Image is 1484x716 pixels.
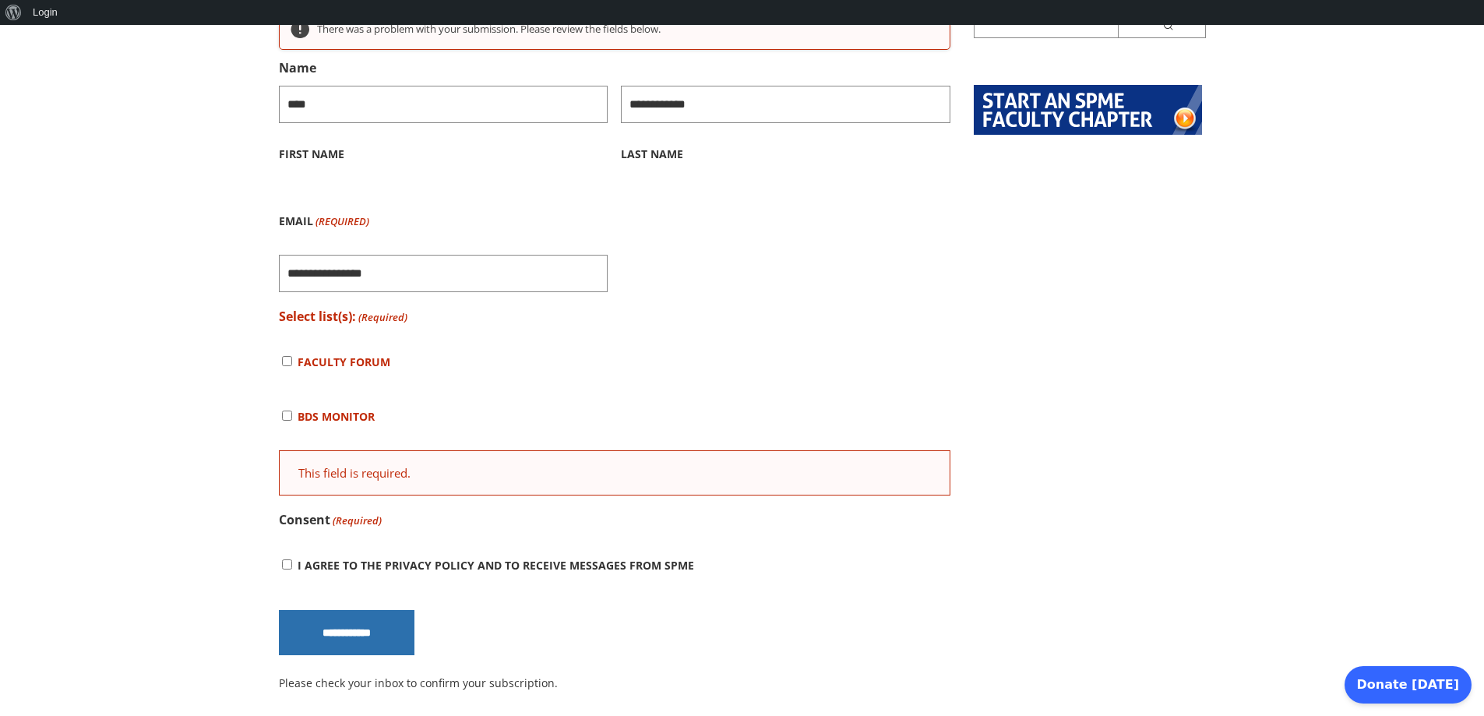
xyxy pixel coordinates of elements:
label: Email [279,194,369,249]
div: This field is required. [279,450,951,496]
label: I agree to the privacy policy and to receive messages from SPME [298,558,694,573]
label: Faculty Forum [298,335,390,390]
img: start-chapter2.png [974,85,1202,135]
span: (Required) [357,305,407,329]
span: (Required) [331,509,382,532]
p: Please check your inbox to confirm your subscription. [279,674,951,693]
legend: Select list(s): [279,305,407,329]
legend: Consent [279,508,382,532]
label: First Name [279,123,608,182]
label: Last Name [621,123,950,182]
span: (Required) [314,194,369,249]
h2: There was a problem with your submission. Please review the fields below. [317,23,938,37]
iframe: reCAPTCHA [621,194,858,255]
label: BDS Monitor [298,390,375,444]
legend: Name [279,56,316,79]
